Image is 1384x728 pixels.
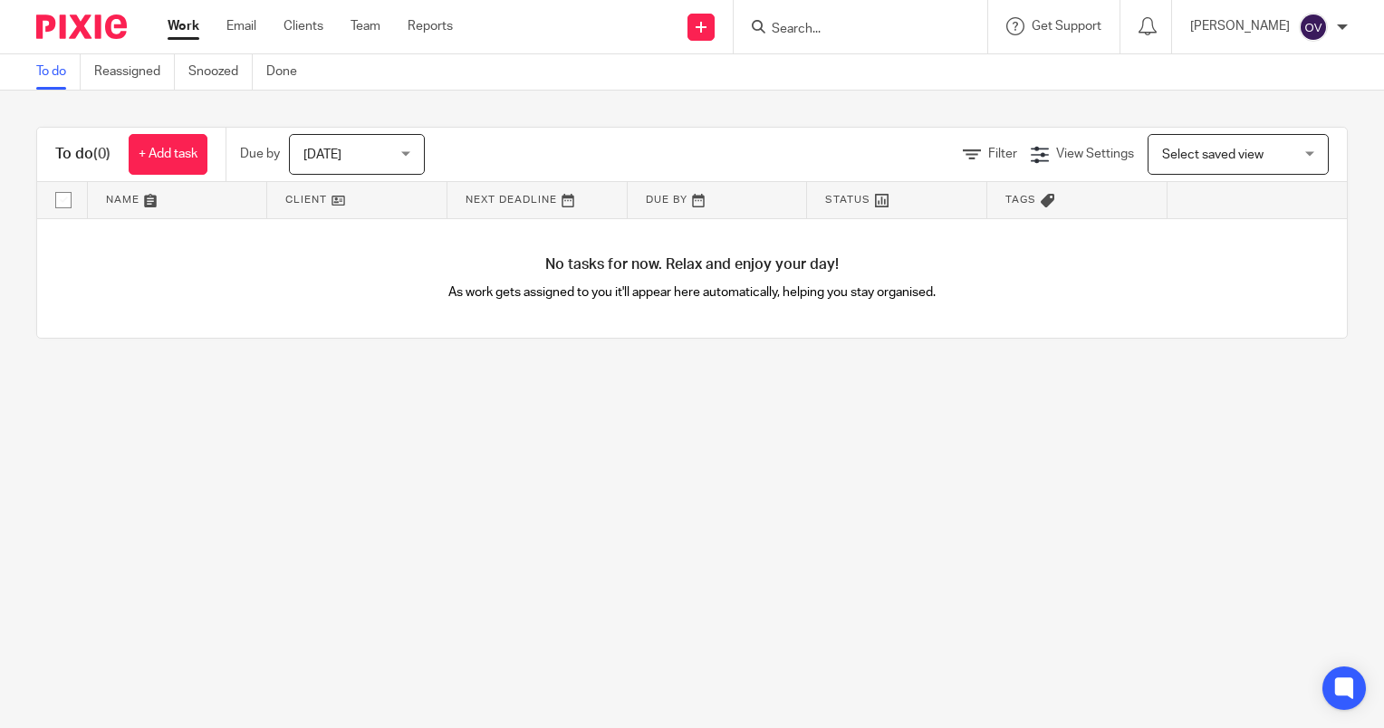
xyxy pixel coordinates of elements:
p: As work gets assigned to you it'll appear here automatically, helping you stay organised. [365,283,1020,302]
a: Done [266,54,311,90]
a: + Add task [129,134,207,175]
h1: To do [55,145,111,164]
a: Clients [284,17,323,35]
img: svg%3E [1299,13,1328,42]
span: Get Support [1032,20,1101,33]
a: Team [351,17,380,35]
span: View Settings [1056,148,1134,160]
a: Email [226,17,256,35]
h4: No tasks for now. Relax and enjoy your day! [37,255,1347,274]
span: (0) [93,147,111,161]
a: Reassigned [94,54,175,90]
input: Search [770,22,933,38]
span: Select saved view [1162,148,1264,161]
span: Tags [1005,195,1036,205]
a: Work [168,17,199,35]
a: Reports [408,17,453,35]
p: [PERSON_NAME] [1190,17,1290,35]
img: Pixie [36,14,127,39]
a: To do [36,54,81,90]
span: [DATE] [303,148,341,161]
a: Snoozed [188,54,253,90]
p: Due by [240,145,280,163]
span: Filter [988,148,1017,160]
